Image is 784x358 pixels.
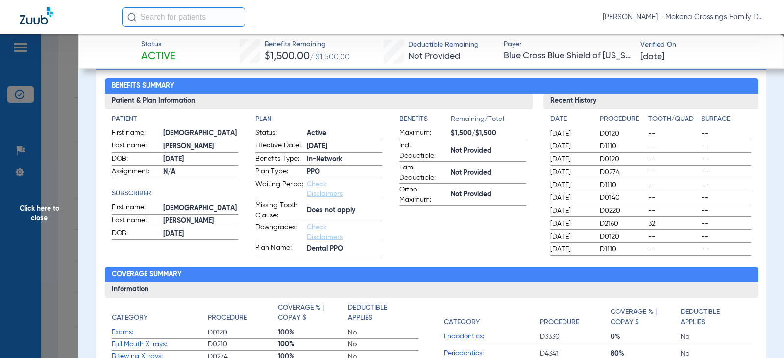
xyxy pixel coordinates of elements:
span: [DATE] [163,229,239,239]
span: Does not apply [307,205,382,215]
span: -- [701,244,751,254]
span: -- [648,180,698,190]
app-breakdown-title: Coverage % | Copay $ [611,303,681,331]
span: D1110 [600,142,644,151]
span: -- [648,232,698,241]
span: -- [701,142,751,151]
h2: Coverage Summary [105,267,758,283]
span: N/A [163,167,239,177]
span: $1,500.00 [265,51,310,62]
span: -- [701,129,751,139]
input: Search for patients [122,7,245,27]
span: First name: [112,128,160,140]
span: D2160 [600,219,644,229]
span: -- [648,193,698,203]
a: Check Disclaimers [307,181,343,197]
span: Active [141,50,175,64]
h4: Coverage % | Copay $ [278,303,343,323]
span: -- [701,154,751,164]
h4: Procedure [600,114,644,124]
span: -- [701,206,751,215]
app-breakdown-title: Procedure [600,114,644,128]
span: [PERSON_NAME] [163,216,239,226]
span: Plan Type: [255,167,303,178]
h4: Coverage % | Copay $ [611,307,676,328]
app-breakdown-title: Procedure [540,303,610,331]
h4: Procedure [208,313,247,323]
span: Payer [504,39,632,49]
h4: Category [112,313,147,323]
span: -- [648,154,698,164]
span: [DATE] [550,244,591,254]
span: Not Provided [451,190,526,200]
span: D0120 [600,154,644,164]
span: [DATE] [550,142,591,151]
span: In-Network [307,154,382,165]
span: 100% [278,328,348,337]
span: Active [307,128,382,139]
span: 0% [611,332,681,342]
span: D0274 [600,167,644,177]
a: Check Disclaimers [307,224,343,240]
span: Full Mouth X-rays: [112,339,208,350]
h4: Deductible Applies [348,303,413,323]
span: -- [701,167,751,177]
span: [PERSON_NAME] [163,142,239,152]
span: Ortho Maximum: [399,185,447,205]
span: [DATE] [550,154,591,164]
span: D0120 [600,232,644,241]
span: [DATE] [307,142,382,152]
span: Status: [255,128,303,140]
span: Last name: [112,141,160,152]
span: [DATE] [550,206,591,215]
span: -- [648,244,698,254]
span: Downgrades: [255,222,303,242]
span: -- [648,129,698,139]
span: -- [648,142,698,151]
span: [DATE] [640,51,664,63]
span: [DATE] [163,154,239,165]
span: D0220 [600,206,644,215]
h3: Patient & Plan Information [105,94,534,109]
span: Missing Tooth Clause: [255,200,303,221]
h4: Subscriber [112,189,239,199]
span: D0120 [208,328,278,337]
span: 100% [278,339,348,349]
h4: Procedure [540,317,579,328]
span: [DATE] [550,129,591,139]
span: Verified On [640,40,768,50]
span: / $1,500.00 [310,53,350,61]
img: Search Icon [127,13,136,22]
h4: Surface [701,114,751,124]
app-breakdown-title: Tooth/Quad [648,114,698,128]
h2: Benefits Summary [105,78,758,94]
h4: Tooth/Quad [648,114,698,124]
span: Benefits Remaining [265,39,350,49]
span: -- [701,232,751,241]
span: First name: [112,202,160,214]
span: [PERSON_NAME] - Mokena Crossings Family Dental [603,12,764,22]
span: [DEMOGRAPHIC_DATA] [163,203,239,214]
h4: Deductible Applies [681,307,746,328]
app-breakdown-title: Plan [255,114,382,124]
span: Not Provided [451,168,526,178]
span: PPO [307,167,382,177]
span: [DATE] [550,167,591,177]
span: Remaining/Total [451,114,526,128]
span: -- [701,219,751,229]
app-breakdown-title: Procedure [208,303,278,327]
h4: Patient [112,114,239,124]
span: [DATE] [550,180,591,190]
span: Waiting Period: [255,179,303,199]
span: Not Provided [408,52,460,61]
span: D1110 [600,244,644,254]
span: No [348,328,418,337]
span: Effective Date: [255,141,303,152]
h4: Category [444,317,480,328]
span: Deductible Remaining [408,40,479,50]
span: Exams: [112,327,208,337]
span: [DATE] [550,219,591,229]
span: Benefits Type: [255,154,303,166]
